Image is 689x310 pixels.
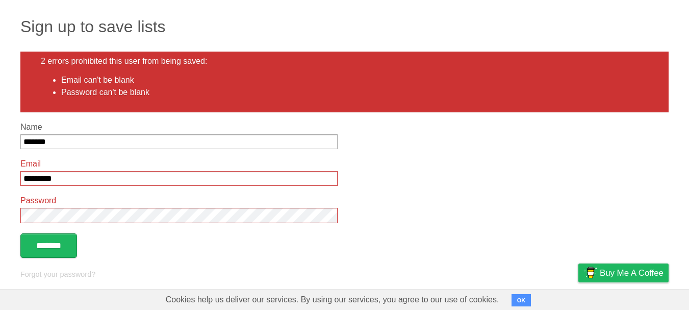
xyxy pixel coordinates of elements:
[20,14,669,39] h1: Sign up to save lists
[20,270,95,278] a: Forgot your password?
[61,86,648,99] li: Password can't be blank
[20,159,338,169] label: Email
[41,57,648,66] h2: 2 errors prohibited this user from being saved:
[600,264,664,282] span: Buy me a coffee
[20,123,338,132] label: Name
[512,294,531,306] button: OK
[578,264,669,282] a: Buy me a coffee
[61,74,648,86] li: Email can't be blank
[583,264,597,281] img: Buy me a coffee
[20,196,338,205] label: Password
[156,290,509,310] span: Cookies help us deliver our services. By using our services, you agree to our use of cookies.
